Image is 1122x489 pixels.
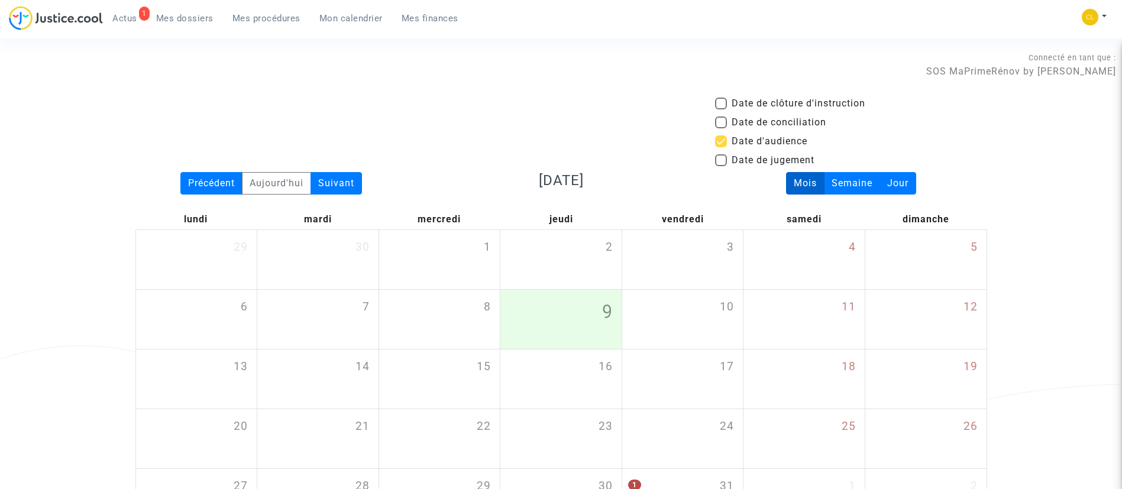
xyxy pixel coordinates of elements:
span: 7 [363,299,370,316]
img: jc-logo.svg [9,6,103,30]
div: samedi octobre 11 [743,290,865,349]
div: samedi [743,209,865,229]
span: 19 [963,358,978,375]
div: mardi octobre 14 [257,349,379,409]
span: 23 [599,418,613,435]
div: samedi octobre 18 [743,349,865,409]
div: vendredi octobre 10 [622,290,743,349]
div: vendredi octobre 3 [622,230,743,289]
div: vendredi octobre 24 [622,409,743,468]
span: 30 [355,239,370,256]
span: 29 [234,239,248,256]
div: mardi septembre 30 [257,230,379,289]
div: samedi octobre 25 [743,409,865,468]
div: Mois [786,172,824,195]
span: 10 [720,299,734,316]
span: 12 [963,299,978,316]
div: Précédent [180,172,242,195]
span: 17 [720,358,734,375]
div: samedi octobre 4 [743,230,865,289]
span: Connecté en tant que : [1029,53,1116,62]
span: 8 [484,299,491,316]
span: 6 [241,299,248,316]
span: 3 [727,239,734,256]
div: lundi septembre 29 [136,230,257,289]
div: mardi octobre 7 [257,290,379,349]
div: jeudi [500,209,622,229]
div: jeudi octobre 2 [500,230,622,289]
div: mercredi [379,209,500,229]
span: 21 [355,418,370,435]
div: 1 [139,7,150,21]
div: mercredi octobre 8 [379,290,500,349]
span: Date de clôture d'instruction [732,96,865,111]
div: lundi octobre 13 [136,349,257,409]
span: Mes dossiers [156,13,214,24]
div: mardi octobre 21 [257,409,379,468]
span: 14 [355,358,370,375]
div: dimanche octobre 19 [865,349,987,409]
span: Mes procédures [232,13,300,24]
div: mercredi octobre 15 [379,349,500,409]
a: 1Actus [103,9,147,27]
span: Date d'audience [732,134,807,148]
span: 24 [720,418,734,435]
div: Jour [880,172,916,195]
span: 26 [963,418,978,435]
span: 20 [234,418,248,435]
span: Date de jugement [732,153,814,167]
span: Date de conciliation [732,115,826,129]
div: Aujourd'hui [242,172,311,195]
span: 16 [599,358,613,375]
span: 11 [842,299,856,316]
span: 5 [971,239,978,256]
span: Mon calendrier [319,13,383,24]
a: Mes finances [392,9,468,27]
span: 4 [849,239,856,256]
div: Semaine [824,172,880,195]
span: 13 [234,358,248,375]
div: dimanche octobre 12 [865,290,987,349]
span: 1 [484,239,491,256]
a: Mes procédures [223,9,310,27]
div: lundi octobre 20 [136,409,257,468]
div: dimanche octobre 26 [865,409,987,468]
span: 18 [842,358,856,375]
span: 2 [606,239,613,256]
a: Mon calendrier [310,9,392,27]
span: Actus [112,13,137,24]
div: mardi [257,209,379,229]
div: dimanche octobre 5 [865,230,987,289]
div: mercredi octobre 1 [379,230,500,289]
div: jeudi octobre 23 [500,409,622,468]
div: jeudi octobre 9 [500,290,622,349]
span: 15 [477,358,491,375]
div: mercredi octobre 22 [379,409,500,468]
span: 25 [842,418,856,435]
img: 6fca9af68d76bfc0a5525c74dfee314f [1082,9,1098,25]
div: dimanche [865,209,987,229]
div: lundi octobre 6 [136,290,257,349]
div: Suivant [311,172,362,195]
div: vendredi octobre 17 [622,349,743,409]
span: 22 [477,418,491,435]
h3: [DATE] [425,172,697,189]
a: Mes dossiers [147,9,223,27]
div: lundi [135,209,257,229]
span: 9 [602,299,613,326]
div: jeudi octobre 16 [500,349,622,409]
div: vendredi [622,209,743,229]
span: Mes finances [402,13,458,24]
